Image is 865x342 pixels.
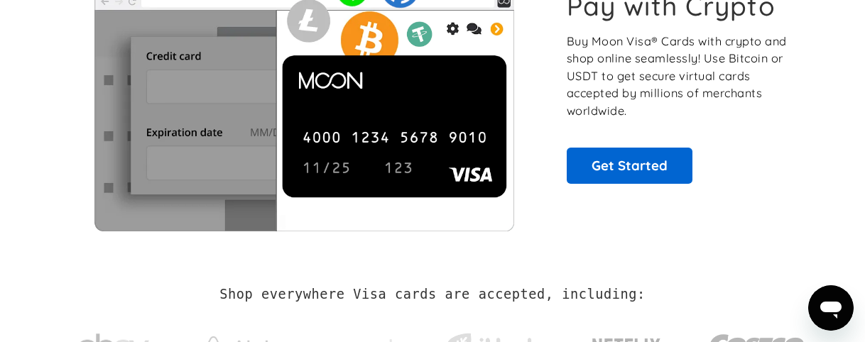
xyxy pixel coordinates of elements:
a: Get Started [567,148,692,183]
p: Buy Moon Visa® Cards with crypto and shop online seamlessly! Use Bitcoin or USDT to get secure vi... [567,33,789,120]
iframe: Button to launch messaging window [808,285,854,331]
h2: Shop everywhere Visa cards are accepted, including: [219,287,645,302]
